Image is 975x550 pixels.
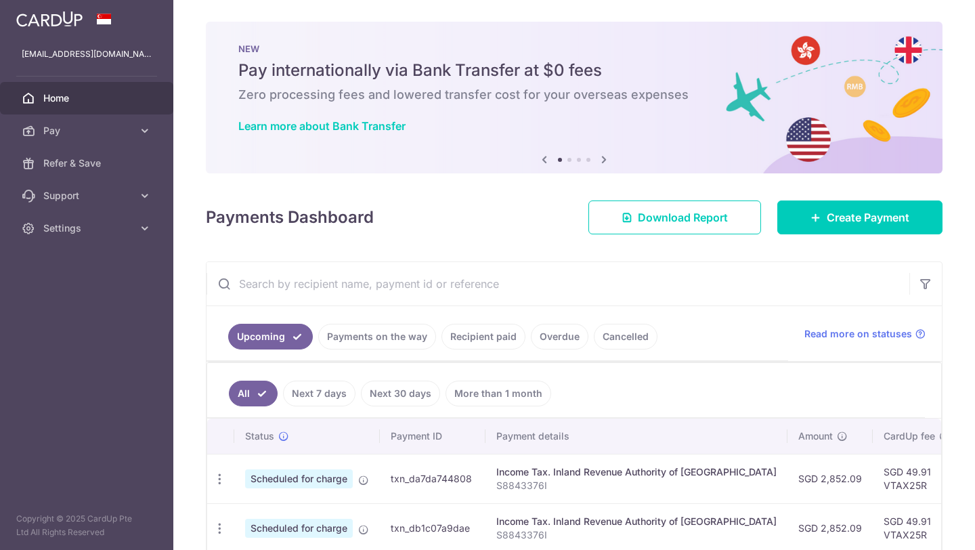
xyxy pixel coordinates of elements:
td: SGD 2,852.09 [787,454,873,503]
p: NEW [238,43,910,54]
a: Payments on the way [318,324,436,350]
td: txn_da7da744808 [380,454,485,503]
p: [EMAIL_ADDRESS][DOMAIN_NAME] [22,47,152,61]
h5: Pay internationally via Bank Transfer at $0 fees [238,60,910,81]
span: CardUp fee [884,429,935,443]
img: Bank transfer banner [206,22,942,173]
th: Payment ID [380,419,485,454]
a: Next 30 days [361,381,440,406]
a: Upcoming [228,324,313,350]
th: Payment details [485,419,787,454]
a: Create Payment [777,200,942,234]
p: S8843376I [496,528,777,542]
span: Scheduled for charge [245,469,353,488]
span: Status [245,429,274,443]
input: Search by recipient name, payment id or reference [207,262,909,305]
a: All [229,381,278,406]
a: More than 1 month [446,381,551,406]
span: Amount [798,429,833,443]
p: S8843376I [496,479,777,492]
a: Download Report [588,200,761,234]
a: Read more on statuses [804,327,926,341]
a: Cancelled [594,324,657,350]
a: Learn more about Bank Transfer [238,119,406,133]
td: SGD 49.91 VTAX25R [873,454,961,503]
span: Home [43,91,133,105]
h6: Zero processing fees and lowered transfer cost for your overseas expenses [238,87,910,103]
span: Read more on statuses [804,327,912,341]
div: Income Tax. Inland Revenue Authority of [GEOGRAPHIC_DATA] [496,515,777,528]
span: Refer & Save [43,156,133,170]
span: Scheduled for charge [245,519,353,538]
h4: Payments Dashboard [206,205,374,230]
img: CardUp [16,11,83,27]
span: Support [43,189,133,203]
div: Income Tax. Inland Revenue Authority of [GEOGRAPHIC_DATA] [496,465,777,479]
span: Pay [43,124,133,137]
span: Download Report [638,209,728,226]
span: Create Payment [827,209,909,226]
a: Overdue [531,324,588,350]
span: Settings [43,221,133,235]
a: Next 7 days [283,381,355,406]
a: Recipient paid [441,324,525,350]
